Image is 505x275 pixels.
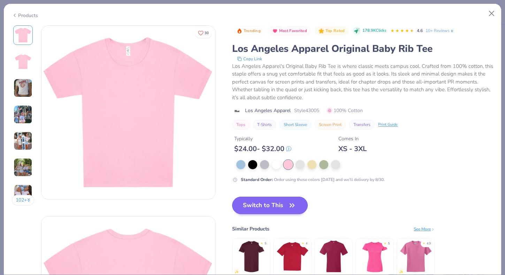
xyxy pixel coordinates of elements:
[276,240,309,273] img: Hanes Hanes Adult Cool Dri® With Freshiq T-Shirt
[232,225,269,233] div: Similar Products
[422,241,425,244] div: ★
[241,177,273,182] strong: Standard Order :
[388,241,390,246] div: 5
[12,195,35,205] button: 102+
[232,120,250,129] button: Tops
[14,79,32,97] img: User generated content
[426,28,454,34] a: 10+ Reviews
[235,270,239,274] img: newest.gif
[195,28,212,38] button: Like
[272,28,278,34] img: Most Favorited sort
[294,107,319,114] span: Style 43005
[279,29,307,33] span: Most Favorited
[399,240,433,273] img: Jerzees Adult Dri-Power® Active T-Shirt
[338,144,367,153] div: XS - 3XL
[244,29,261,33] span: Trending
[232,62,493,102] div: Los Angeles Apparel's Original Baby Rib Tee is where classic meets campus cool. Crafted from 100%...
[326,29,345,33] span: Top Rated
[414,226,435,232] div: See More
[253,120,276,129] button: T-Shirts
[378,122,398,128] div: Print Guide
[384,241,387,244] div: ★
[14,105,32,124] img: User generated content
[306,241,307,246] div: 4
[315,120,346,129] button: Screen Print
[319,28,324,34] img: Top Rated sort
[315,26,348,36] button: Badge Button
[205,31,209,35] span: 30
[265,241,266,246] div: 5
[317,240,350,273] img: Hanes Adult Beefy-T® With Pocket
[14,132,32,150] img: User generated content
[15,27,31,44] img: Front
[362,28,386,34] span: 178.9K Clicks
[358,240,391,273] img: Tultex Women's Fine Jersey Slim Fit T-Shirt
[14,184,32,203] img: User generated content
[234,135,291,142] div: Typically
[327,107,363,114] span: 100% Cotton
[390,25,414,37] div: 4.6 Stars
[14,158,32,177] img: User generated content
[235,55,264,62] button: copy to clipboard
[245,107,291,114] span: Los Angeles Apparel
[427,241,431,246] div: 4.9
[241,176,385,183] div: Order using these colors [DATE] and we’ll delivery by 8/30.
[485,7,498,20] button: Close
[232,197,308,214] button: Switch to This
[349,120,375,129] button: Transfers
[234,144,291,153] div: $ 24.00 - $ 32.00
[417,28,423,33] span: 4.6
[232,108,242,114] img: brand logo
[12,12,38,19] div: Products
[41,26,215,199] img: Front
[301,241,304,244] div: ★
[233,26,264,36] button: Badge Button
[237,28,242,34] img: Trending sort
[268,26,311,36] button: Badge Button
[235,240,268,273] img: Tultex Unisex Fine Jersey T-Shirt
[15,53,31,70] img: Back
[338,135,367,142] div: Comes In
[260,241,263,244] div: ★
[399,270,403,274] img: newest.gif
[232,42,493,55] div: Los Angeles Apparel Original Baby Rib Tee
[280,120,311,129] button: Short Sleeve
